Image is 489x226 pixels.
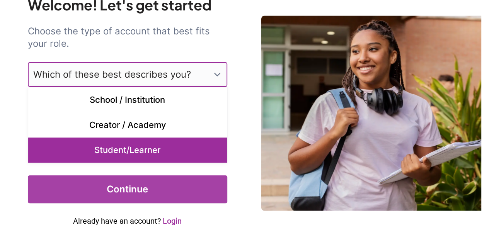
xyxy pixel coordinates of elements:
button: Which of these best describes you? [28,62,227,87]
img: Students [261,15,481,211]
p: Choose the type of account that best fits your role. [28,25,227,50]
a: Login [163,216,182,226]
p: Student/Learner [28,138,227,163]
p: Creator / Academy [28,112,227,138]
p: Which of these best describes you? [33,68,191,81]
p: School / Institution [28,87,227,112]
button: Continue [28,175,227,203]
